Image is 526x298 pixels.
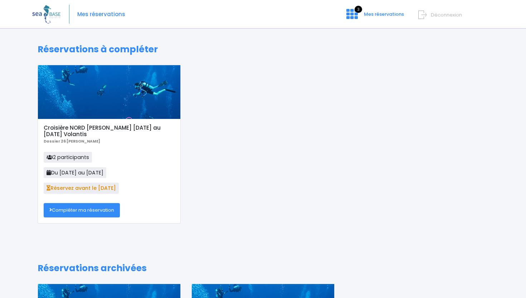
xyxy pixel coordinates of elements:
span: Du [DATE] au [DATE] [44,167,106,178]
a: Compléter ma réservation [44,203,120,217]
b: Dossier 26 [PERSON_NAME] [44,139,100,144]
span: Déconnexion [431,11,462,18]
h5: Croisière NORD [PERSON_NAME] [DATE] au [DATE] Volantis [44,125,174,138]
h1: Réservations à compléter [38,44,488,55]
span: 2 participants [44,152,92,163]
a: 3 Mes réservations [341,13,408,20]
span: Réservez avant le [DATE] [44,183,119,193]
span: Mes réservations [364,11,404,18]
h1: Réservations archivées [38,263,488,274]
span: 3 [355,6,362,13]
